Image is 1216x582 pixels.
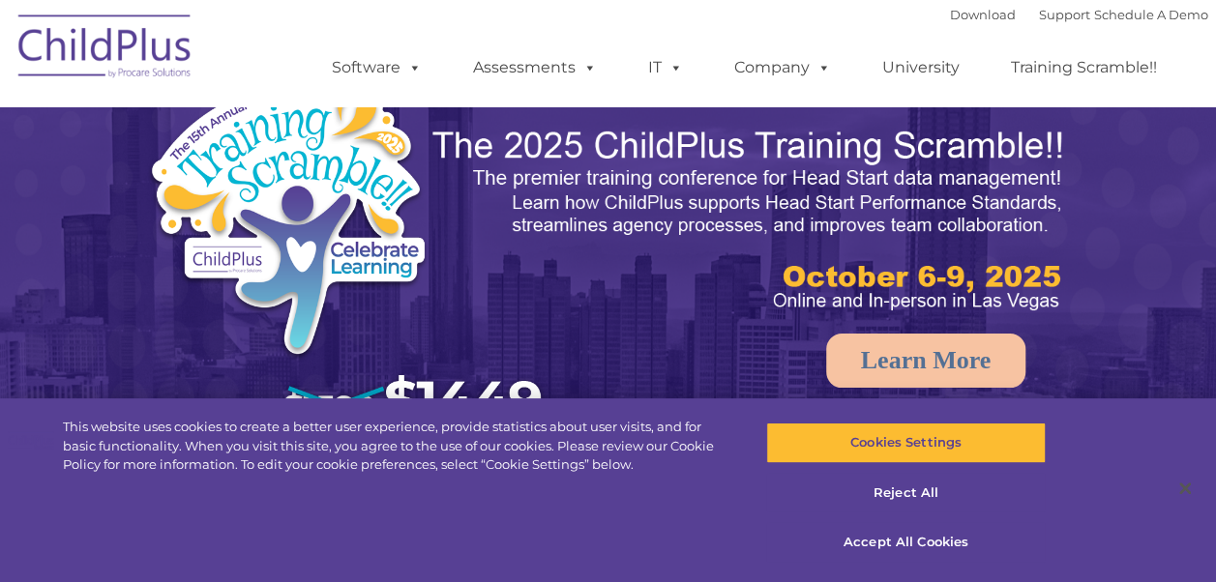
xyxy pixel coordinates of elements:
a: Training Scramble!! [992,48,1176,87]
a: IT [629,48,702,87]
a: Support [1039,7,1090,22]
a: Learn More [826,334,1026,388]
a: Schedule A Demo [1094,7,1208,22]
a: Software [312,48,441,87]
a: Company [715,48,850,87]
a: Assessments [454,48,616,87]
button: Close [1164,467,1206,509]
font: | [950,7,1208,22]
img: ChildPlus by Procare Solutions [9,1,202,98]
div: This website uses cookies to create a better user experience, provide statistics about user visit... [63,418,729,475]
a: University [863,48,979,87]
a: Download [950,7,1016,22]
button: Cookies Settings [766,422,1046,463]
button: Reject All [766,473,1046,513]
button: Accept All Cookies [766,522,1046,563]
